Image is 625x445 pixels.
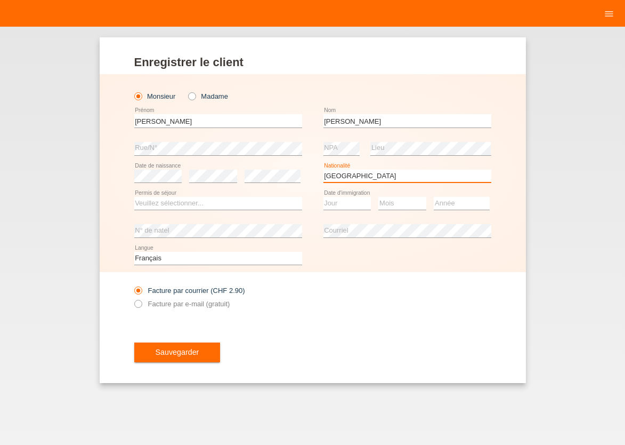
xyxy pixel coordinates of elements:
input: Facture par courrier (CHF 2.90) [134,287,141,300]
button: Sauvegarder [134,343,221,363]
label: Madame [188,92,228,100]
label: Facture par e-mail (gratuit) [134,300,230,308]
a: menu [598,10,620,17]
input: Facture par e-mail (gratuit) [134,300,141,313]
input: Madame [188,92,195,99]
h1: Enregistrer le client [134,55,491,69]
label: Facture par courrier (CHF 2.90) [134,287,245,295]
i: menu [604,9,614,19]
label: Monsieur [134,92,176,100]
input: Monsieur [134,92,141,99]
span: Sauvegarder [156,348,199,356]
